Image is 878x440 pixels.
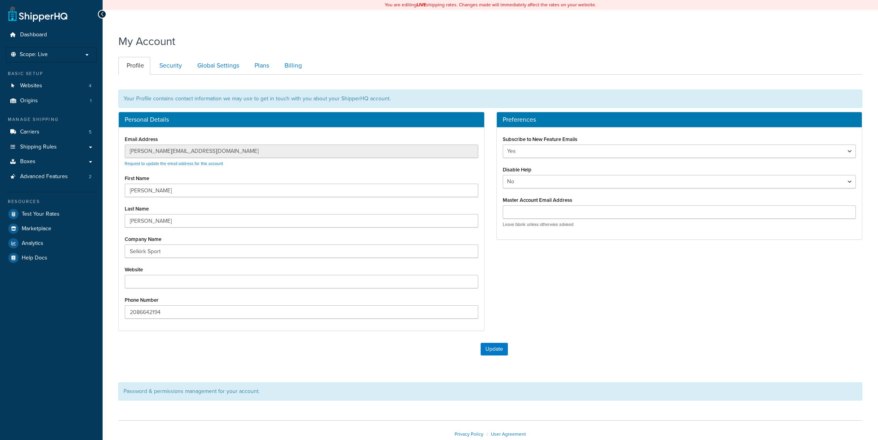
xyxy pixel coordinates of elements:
[125,236,161,242] label: Company Name
[20,32,47,38] span: Dashboard
[20,83,42,89] span: Websites
[6,154,97,169] a: Boxes
[491,431,526,438] a: User Agreement
[89,173,92,180] span: 2
[6,94,97,108] a: Origins 1
[118,382,862,401] div: Password & permissions management for your account.
[125,160,223,167] a: Request to update the email address for this account
[20,98,38,104] span: Origins
[118,90,862,108] div: Your Profile contains contact information we may use to get in touch with you about your ShipperH...
[6,251,97,265] a: Help Docs
[6,125,97,139] li: Carriers
[20,144,57,150] span: Shipping Rules
[90,98,92,104] span: 1
[6,140,97,154] a: Shipping Rules
[151,57,188,75] a: Security
[6,198,97,205] div: Resources
[417,1,426,8] b: LIVE
[125,206,149,212] label: Last Name
[6,169,97,184] li: Advanced Features
[6,79,97,93] a: Websites 4
[125,175,149,181] label: First Name
[276,57,308,75] a: Billing
[125,116,478,123] h3: Personal Details
[125,136,158,142] label: Email Address
[125,267,143,273] label: Website
[6,169,97,184] a: Advanced Features 2
[118,34,175,49] h1: My Account
[22,226,51,232] span: Marketplace
[20,51,48,58] span: Scope: Live
[6,94,97,108] li: Origins
[6,236,97,250] a: Analytics
[6,79,97,93] li: Websites
[89,129,92,135] span: 5
[455,431,483,438] a: Privacy Policy
[6,125,97,139] a: Carriers 5
[22,255,47,261] span: Help Docs
[20,173,68,180] span: Advanced Features
[481,343,508,355] button: Update
[6,207,97,221] a: Test Your Rates
[20,158,36,165] span: Boxes
[20,129,39,135] span: Carriers
[503,136,577,142] label: Subscribe to New Feature Emails
[22,211,60,218] span: Test Your Rates
[6,222,97,236] a: Marketplace
[503,167,532,173] label: Disable Help
[125,297,159,303] label: Phone Number
[487,431,488,438] span: |
[8,6,67,22] a: ShipperHQ Home
[503,116,856,123] h3: Preferences
[246,57,275,75] a: Plans
[89,83,92,89] span: 4
[6,28,97,42] a: Dashboard
[6,70,97,77] div: Basic Setup
[118,57,150,75] a: Profile
[189,57,245,75] a: Global Settings
[6,116,97,123] div: Manage Shipping
[503,222,856,228] p: Leave blank unless otherwise advised
[22,240,43,247] span: Analytics
[503,197,572,203] label: Master Account Email Address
